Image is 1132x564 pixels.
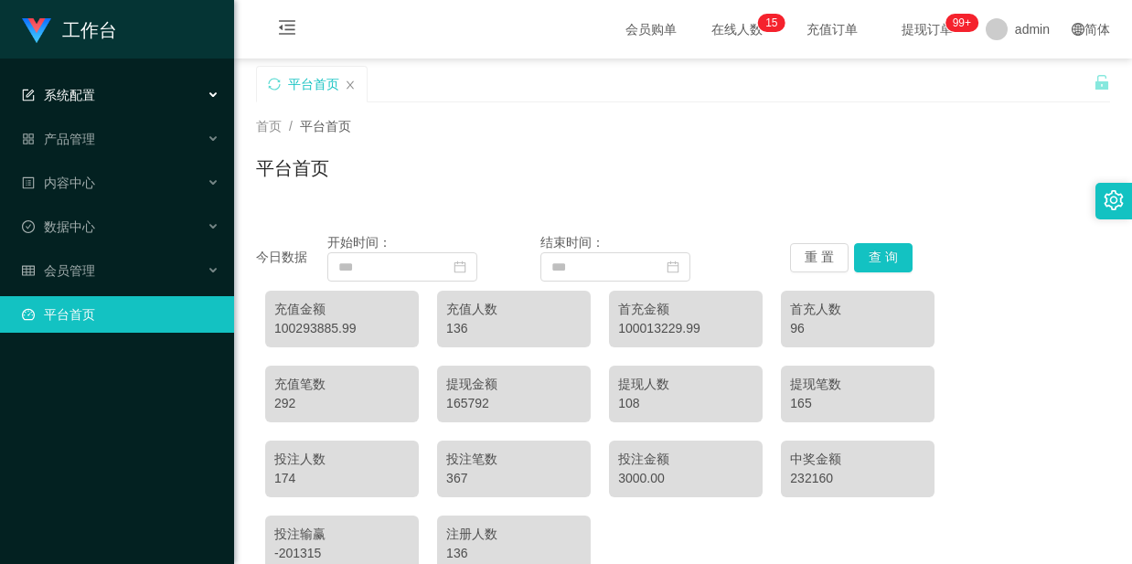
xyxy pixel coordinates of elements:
span: / [289,119,293,133]
span: 产品管理 [22,132,95,146]
i: 图标: table [22,264,35,277]
p: 1 [765,14,772,32]
div: 100013229.99 [618,319,753,338]
i: 图标: calendar [454,261,466,273]
i: 图标: menu-fold [256,1,318,59]
div: 注册人数 [446,525,582,544]
div: 充值笔数 [274,375,410,394]
div: 100293885.99 [274,319,410,338]
p: 5 [772,14,778,32]
i: 图标: check-circle-o [22,220,35,233]
div: 首充金额 [618,300,753,319]
h1: 工作台 [62,1,117,59]
div: 投注人数 [274,450,410,469]
a: 图标: dashboard平台首页 [22,296,219,333]
div: 232160 [790,469,925,488]
div: 108 [618,394,753,413]
i: 图标: appstore-o [22,133,35,145]
span: 平台首页 [300,119,351,133]
span: 数据中心 [22,219,95,234]
span: 结束时间： [540,235,604,250]
div: 投注输赢 [274,525,410,544]
div: 136 [446,544,582,563]
span: 会员管理 [22,263,95,278]
div: 首充人数 [790,300,925,319]
div: 投注笔数 [446,450,582,469]
span: 首页 [256,119,282,133]
span: 系统配置 [22,88,95,102]
sup: 1055 [945,14,978,32]
i: 图标: unlock [1094,74,1110,90]
i: 图标: close [345,80,356,90]
div: 96 [790,319,925,338]
span: 内容中心 [22,176,95,190]
i: 图标: profile [22,176,35,189]
div: 中奖金额 [790,450,925,469]
div: 3000.00 [618,469,753,488]
button: 查 询 [854,243,913,272]
div: 充值金额 [274,300,410,319]
a: 工作台 [22,22,117,37]
i: 图标: setting [1104,190,1124,210]
div: 174 [274,469,410,488]
div: 367 [446,469,582,488]
span: 开始时间： [327,235,391,250]
div: 292 [274,394,410,413]
div: 提现人数 [618,375,753,394]
button: 重 置 [790,243,849,272]
div: 提现笔数 [790,375,925,394]
i: 图标: form [22,89,35,101]
i: 图标: sync [268,78,281,90]
div: 今日数据 [256,248,327,267]
div: 165 [790,394,925,413]
div: 平台首页 [288,67,339,101]
div: 提现金额 [446,375,582,394]
span: 提现订单 [892,23,962,36]
div: 165792 [446,394,582,413]
div: 投注金额 [618,450,753,469]
h1: 平台首页 [256,154,329,182]
i: 图标: global [1072,23,1084,36]
span: 充值订单 [797,23,867,36]
i: 图标: calendar [667,261,679,273]
img: logo.9652507e.png [22,18,51,44]
div: -201315 [274,544,410,563]
span: 在线人数 [702,23,772,36]
div: 136 [446,319,582,338]
div: 充值人数 [446,300,582,319]
sup: 15 [758,14,785,32]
